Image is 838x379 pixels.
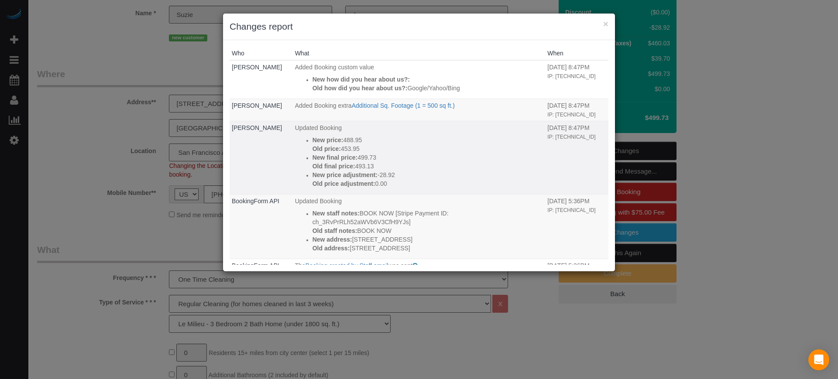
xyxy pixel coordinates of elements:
[313,245,350,252] strong: Old address:
[352,102,455,109] a: Additional Sq. Footage (1 = 500 sq ft.)
[313,145,341,152] strong: Old price:
[295,262,306,269] span: The
[230,60,293,99] td: Who
[230,20,608,33] h3: Changes report
[545,121,608,194] td: When
[313,85,408,92] strong: Old how did you hear about us?:
[313,154,357,161] strong: New final price:
[545,259,608,281] td: When
[545,47,608,60] th: When
[313,171,543,179] p: -28.92
[293,194,546,259] td: What
[230,194,293,259] td: Who
[295,198,342,205] span: Updated Booking
[313,171,378,178] strong: New price adjustment:
[230,99,293,121] td: Who
[545,60,608,99] td: When
[313,137,343,143] strong: New price:
[295,102,352,109] span: Added Booking extra
[313,179,543,188] p: 0.00
[232,102,282,109] a: [PERSON_NAME]
[232,64,282,71] a: [PERSON_NAME]
[293,259,546,281] td: What
[313,84,543,92] p: Google/Yahoo/Bing
[313,162,543,171] p: 493.13
[313,235,543,244] p: [STREET_ADDRESS]
[313,244,543,253] p: [STREET_ADDRESS]
[230,259,293,281] td: Who
[545,194,608,259] td: When
[313,210,360,217] strong: New staff notes:
[313,236,352,243] strong: New address:
[293,99,546,121] td: What
[313,76,410,83] strong: New how did you hear about us?:
[388,262,412,269] span: was sent
[232,198,279,205] a: BookingForm API
[547,73,595,79] small: IP: [TECHNICAL_ID]
[313,209,543,226] p: BOOK NOW [Stripe Payment ID: ch_3RvPrRLh52aWVb6V3CfH9YJs]
[232,262,279,269] a: BookingForm API
[313,180,375,187] strong: Old price adjustment:
[295,124,342,131] span: Updated Booking
[603,19,608,28] button: ×
[230,47,293,60] th: Who
[547,207,595,213] small: IP: [TECHNICAL_ID]
[232,124,282,131] a: [PERSON_NAME]
[313,163,355,170] strong: Old final price:
[313,227,357,234] strong: Old staff notes:
[313,136,543,144] p: 488.95
[293,121,546,194] td: What
[808,349,829,370] div: Open Intercom Messenger
[295,64,374,71] span: Added Booking custom value
[306,262,388,269] a: Booking created by Staff email
[230,121,293,194] td: Who
[313,144,543,153] p: 453.95
[313,226,543,235] p: BOOK NOW
[293,60,546,99] td: What
[223,14,615,271] sui-modal: Changes report
[545,99,608,121] td: When
[313,153,543,162] p: 499.73
[547,134,595,140] small: IP: [TECHNICAL_ID]
[293,47,546,60] th: What
[547,112,595,118] small: IP: [TECHNICAL_ID]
